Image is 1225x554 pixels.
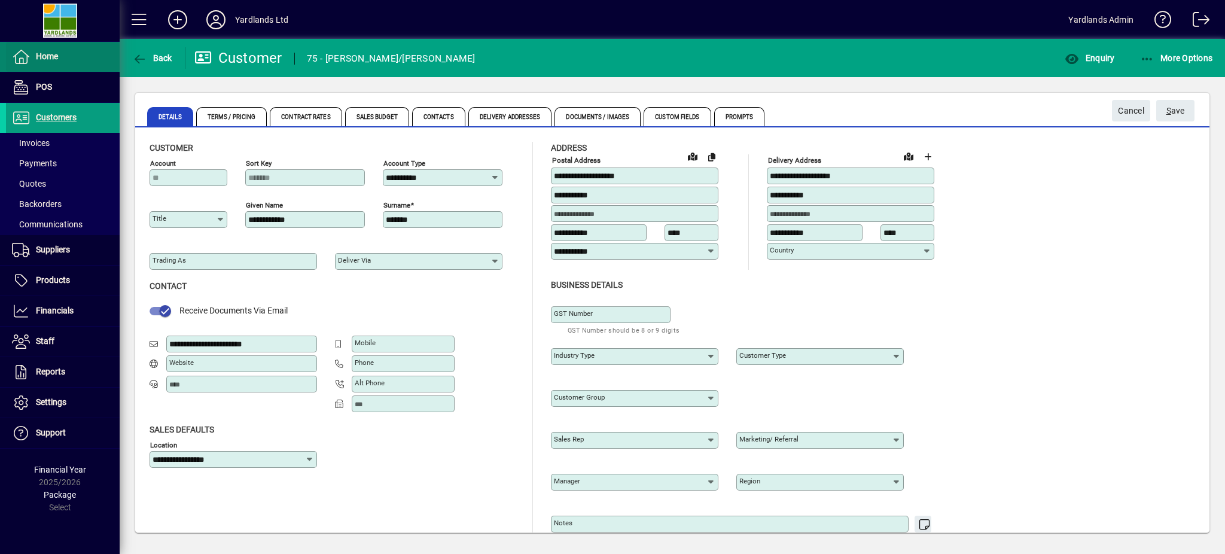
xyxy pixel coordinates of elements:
mat-label: Phone [355,358,374,367]
span: Documents / Images [554,107,641,126]
span: Business details [551,280,623,290]
span: Settings [36,397,66,407]
mat-label: Account [150,159,176,168]
span: Custom Fields [644,107,711,126]
span: More Options [1140,53,1213,63]
span: Contract Rates [270,107,342,126]
span: Backorders [12,199,62,209]
span: Home [36,51,58,61]
mat-label: Mobile [355,339,376,347]
span: Financials [36,306,74,315]
button: Back [129,47,175,69]
span: Prompts [714,107,765,126]
mat-label: Website [169,358,194,367]
mat-label: Surname [383,201,410,209]
button: Choose address [918,147,937,166]
mat-hint: Use 'Enter' to start a new line [831,532,925,546]
mat-label: Customer type [739,351,786,360]
a: Reports [6,357,120,387]
a: Communications [6,214,120,235]
a: Staff [6,327,120,357]
span: POS [36,82,52,92]
a: Settings [6,388,120,418]
a: View on map [683,147,702,166]
a: Payments [6,153,120,173]
mat-label: Manager [554,477,580,485]
mat-label: Account Type [383,159,425,168]
app-page-header-button: Back [120,47,185,69]
mat-label: Sales rep [554,435,584,443]
span: Communications [12,220,83,229]
a: POS [6,72,120,102]
span: Customer [150,143,193,153]
span: Suppliers [36,245,70,254]
a: View on map [899,147,918,166]
mat-label: Marketing/ Referral [739,435,799,443]
span: Contacts [412,107,465,126]
a: Backorders [6,194,120,214]
mat-label: Deliver via [338,256,371,264]
span: Details [147,107,193,126]
mat-hint: GST Number should be 8 or 9 digits [568,323,680,337]
span: Back [132,53,172,63]
button: Add [159,9,197,31]
button: Enquiry [1062,47,1117,69]
button: Cancel [1112,100,1150,121]
button: Profile [197,9,235,31]
a: Products [6,266,120,296]
span: Payments [12,159,57,168]
mat-label: Region [739,477,760,485]
a: Support [6,418,120,448]
mat-label: Location [150,440,177,449]
a: Suppliers [6,235,120,265]
mat-label: Customer group [554,393,605,401]
span: ave [1166,101,1185,121]
button: Save [1156,100,1194,121]
a: Quotes [6,173,120,194]
span: Terms / Pricing [196,107,267,126]
span: Support [36,428,66,437]
div: Yardlands Ltd [235,10,288,29]
span: Products [36,275,70,285]
span: Receive Documents Via Email [179,306,288,315]
a: Knowledge Base [1145,2,1172,41]
div: Yardlands Admin [1068,10,1133,29]
span: Financial Year [34,465,86,474]
a: Logout [1184,2,1210,41]
a: Home [6,42,120,72]
mat-label: Given name [246,201,283,209]
mat-label: Industry type [554,351,595,360]
span: Address [551,143,587,153]
a: Financials [6,296,120,326]
span: Reports [36,367,65,376]
div: 75 - [PERSON_NAME]/[PERSON_NAME] [307,49,476,68]
span: Sales defaults [150,425,214,434]
span: Contact [150,281,187,291]
span: Customers [36,112,77,122]
div: Customer [194,48,282,68]
span: Staff [36,336,54,346]
mat-label: Alt Phone [355,379,385,387]
button: More Options [1137,47,1216,69]
button: Copy to Delivery address [702,147,721,166]
span: Invoices [12,138,50,148]
span: Sales Budget [345,107,409,126]
span: S [1166,106,1171,115]
mat-label: GST Number [554,309,593,318]
span: Cancel [1118,101,1144,121]
mat-label: Title [153,214,166,223]
mat-label: Trading as [153,256,186,264]
mat-label: Notes [554,519,572,527]
a: Invoices [6,133,120,153]
span: Enquiry [1065,53,1114,63]
span: Quotes [12,179,46,188]
mat-label: Country [770,246,794,254]
span: Delivery Addresses [468,107,552,126]
span: Package [44,490,76,500]
mat-label: Sort key [246,159,272,168]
